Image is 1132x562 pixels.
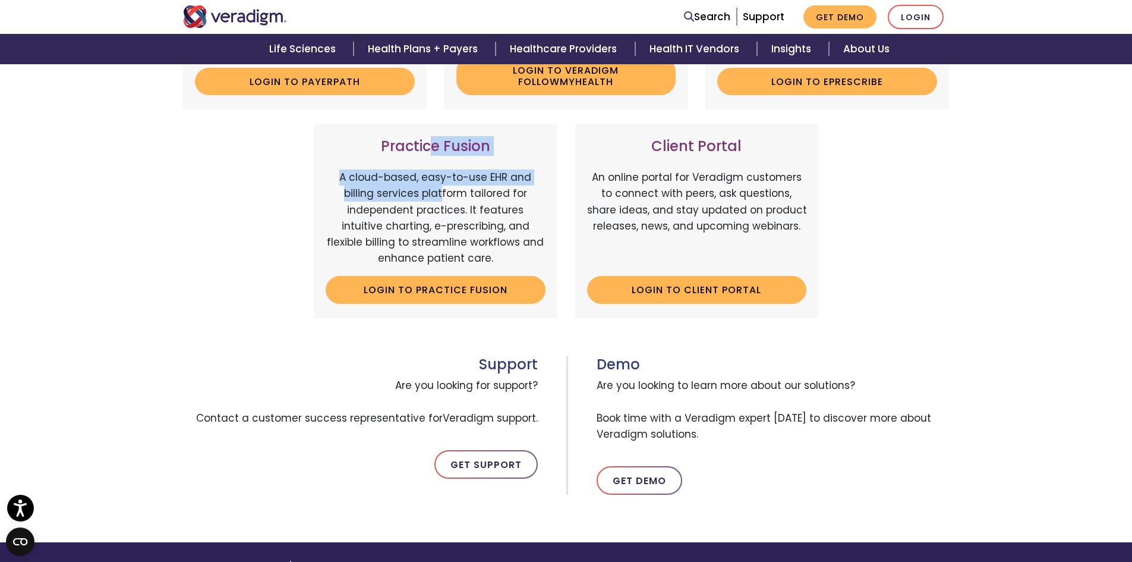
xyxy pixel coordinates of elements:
[443,411,538,425] span: Veradigm support.
[597,356,950,373] h3: Demo
[496,34,635,64] a: Healthcare Providers
[434,450,538,479] a: Get Support
[888,5,944,29] a: Login
[183,5,287,28] img: Veradigm logo
[597,373,950,447] span: Are you looking to learn more about our solutions? Book time with a Veradigm expert [DATE] to dis...
[195,68,415,95] a: Login to Payerpath
[183,356,538,373] h3: Support
[326,138,545,155] h3: Practice Fusion
[743,10,784,24] a: Support
[326,169,545,266] p: A cloud-based, easy-to-use EHR and billing services platform tailored for independent practices. ...
[354,34,496,64] a: Health Plans + Payers
[757,34,829,64] a: Insights
[587,138,807,155] h3: Client Portal
[587,276,807,303] a: Login to Client Portal
[587,169,807,266] p: An online portal for Veradigm customers to connect with peers, ask questions, share ideas, and st...
[456,56,676,95] a: Login to Veradigm FollowMyHealth
[635,34,757,64] a: Health IT Vendors
[684,9,730,25] a: Search
[597,466,682,495] a: Get Demo
[183,373,538,431] span: Are you looking for support? Contact a customer success representative for
[803,5,876,29] a: Get Demo
[904,476,1118,548] iframe: Drift Chat Widget
[326,276,545,303] a: Login to Practice Fusion
[829,34,904,64] a: About Us
[6,528,34,556] button: Open CMP widget
[717,68,937,95] a: Login to ePrescribe
[255,34,354,64] a: Life Sciences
